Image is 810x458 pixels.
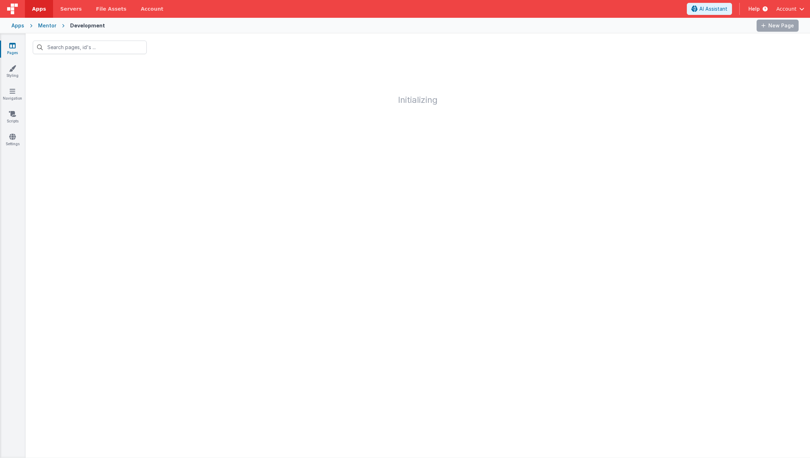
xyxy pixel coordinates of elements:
[33,41,147,54] input: Search pages, id's ...
[32,5,46,12] span: Apps
[757,20,799,32] button: New Page
[776,5,804,12] button: Account
[96,5,127,12] span: File Assets
[687,3,732,15] button: AI Assistant
[60,5,82,12] span: Servers
[699,5,727,12] span: AI Assistant
[11,22,24,29] div: Apps
[38,22,56,29] div: Mentor
[70,22,105,29] div: Development
[776,5,796,12] span: Account
[748,5,760,12] span: Help
[26,61,810,105] h1: Initializing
